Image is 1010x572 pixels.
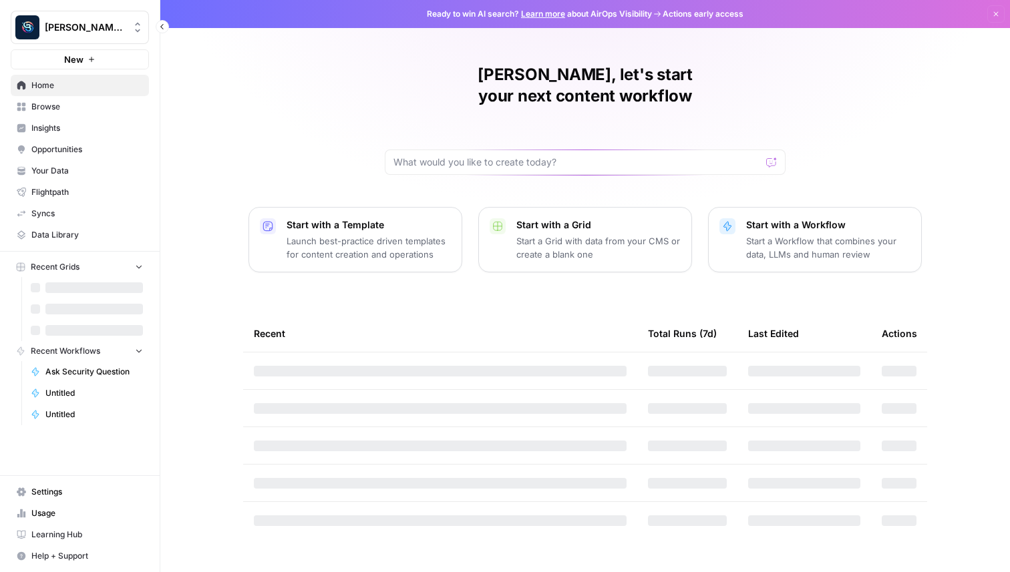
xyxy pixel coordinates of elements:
p: Start with a Workflow [746,218,910,232]
button: Start with a WorkflowStart a Workflow that combines your data, LLMs and human review [708,207,922,272]
input: What would you like to create today? [393,156,761,169]
span: Actions early access [663,8,743,20]
span: Ask Security Question [45,366,143,378]
span: Usage [31,507,143,519]
span: Untitled [45,387,143,399]
span: [PERSON_NAME] Personal [45,21,126,34]
span: Your Data [31,165,143,177]
div: Last Edited [748,315,799,352]
button: New [11,49,149,69]
span: Learning Hub [31,529,143,541]
span: Flightpath [31,186,143,198]
span: Ready to win AI search? about AirOps Visibility [427,8,652,20]
span: Data Library [31,229,143,241]
span: Recent Grids [31,261,79,273]
a: Ask Security Question [25,361,149,382]
a: Your Data [11,160,149,182]
span: Home [31,79,143,91]
a: Insights [11,117,149,139]
button: Help + Support [11,545,149,567]
span: Opportunities [31,144,143,156]
span: Settings [31,486,143,498]
div: Total Runs (7d) [648,315,717,352]
a: Home [11,75,149,96]
button: Recent Workflows [11,341,149,361]
span: New [64,53,83,66]
p: Start a Workflow that combines your data, LLMs and human review [746,234,910,261]
a: Learning Hub [11,524,149,545]
div: Recent [254,315,627,352]
a: Usage [11,503,149,524]
div: Actions [882,315,917,352]
img: Berna's Personal Logo [15,15,39,39]
a: Learn more [521,9,565,19]
button: Recent Grids [11,257,149,277]
span: Recent Workflows [31,345,100,357]
p: Launch best-practice driven templates for content creation and operations [287,234,451,261]
a: Untitled [25,382,149,404]
p: Start a Grid with data from your CMS or create a blank one [516,234,681,261]
a: Data Library [11,224,149,246]
a: Settings [11,481,149,503]
span: Browse [31,101,143,113]
p: Start with a Template [287,218,451,232]
a: Untitled [25,404,149,425]
a: Opportunities [11,139,149,160]
span: Help + Support [31,550,143,562]
a: Syncs [11,203,149,224]
button: Start with a TemplateLaunch best-practice driven templates for content creation and operations [248,207,462,272]
span: Syncs [31,208,143,220]
a: Browse [11,96,149,117]
span: Insights [31,122,143,134]
button: Workspace: Berna's Personal [11,11,149,44]
span: Untitled [45,408,143,420]
p: Start with a Grid [516,218,681,232]
button: Start with a GridStart a Grid with data from your CMS or create a blank one [478,207,692,272]
a: Flightpath [11,182,149,203]
h1: [PERSON_NAME], let's start your next content workflow [385,64,786,107]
